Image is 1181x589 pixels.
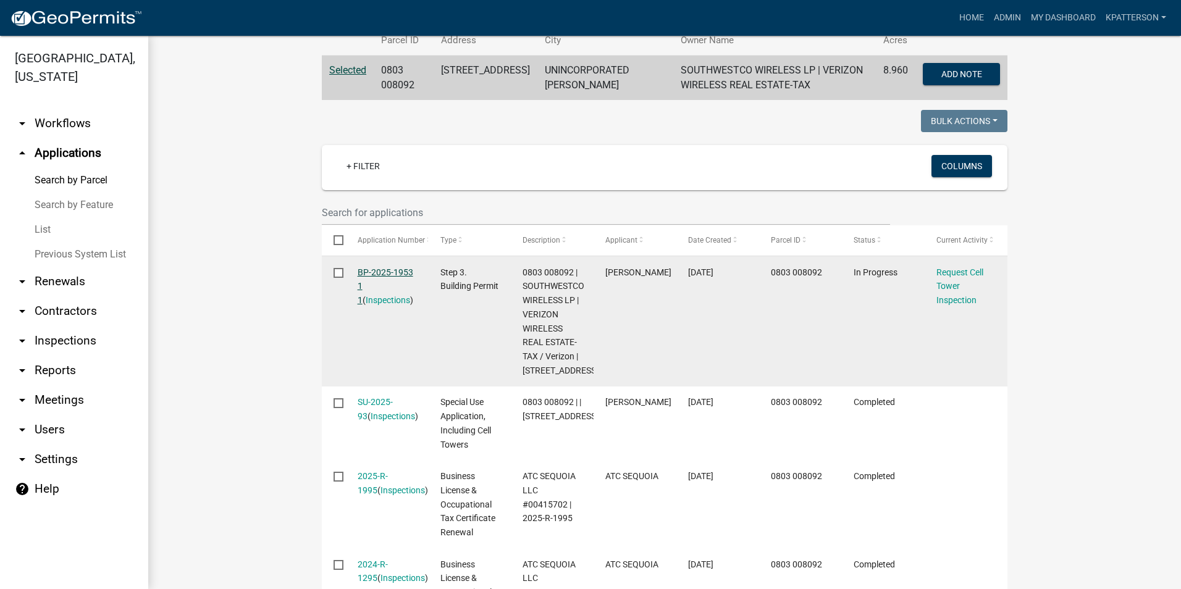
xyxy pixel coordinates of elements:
[428,225,511,255] datatable-header-cell: Type
[925,225,1007,255] datatable-header-cell: Current Activity
[941,69,981,79] span: Add Note
[380,485,425,495] a: Inspections
[358,558,417,586] div: ( )
[15,422,30,437] i: arrow_drop_down
[854,559,895,569] span: Completed
[358,471,388,495] a: 2025-R-1995
[676,225,759,255] datatable-header-cell: Date Created
[771,559,822,569] span: 0803 008092
[876,56,915,101] td: 8.960
[537,56,673,101] td: UNINCORPORATED [PERSON_NAME]
[688,471,713,481] span: 04/04/2025
[358,395,417,424] div: ( )
[923,63,1000,85] button: Add Note
[322,225,345,255] datatable-header-cell: Select
[358,469,417,498] div: ( )
[358,267,413,306] a: BP-2025-1953 1 1
[605,559,658,569] span: ATC SEQUOIA
[594,225,676,255] datatable-header-cell: Applicant
[854,267,897,277] span: In Progress
[15,274,30,289] i: arrow_drop_down
[440,471,495,537] span: Business License & Occupational Tax Certificate Renewal
[688,559,713,569] span: 12/18/2023
[15,482,30,496] i: help
[329,64,366,76] a: Selected
[358,559,388,583] a: 2024-R-1295
[345,225,428,255] datatable-header-cell: Application Number
[523,397,599,421] span: 0803 008092 | | 796 GLASS BRIDGE RD
[688,397,713,407] span: 05/09/2025
[931,155,992,177] button: Columns
[358,265,417,307] div: ( )
[15,393,30,407] i: arrow_drop_down
[337,155,390,177] a: + Filter
[374,26,434,55] th: Parcel ID
[434,56,537,101] td: [STREET_ADDRESS]
[954,6,989,30] a: Home
[15,333,30,348] i: arrow_drop_down
[771,397,822,407] span: 0803 008092
[854,236,875,244] span: Status
[936,236,988,244] span: Current Activity
[440,397,491,449] span: Special Use Application, Including Cell Towers
[380,573,425,583] a: Inspections
[854,471,895,481] span: Completed
[605,236,637,244] span: Applicant
[759,225,842,255] datatable-header-cell: Parcel ID
[523,236,560,244] span: Description
[771,471,822,481] span: 0803 008092
[673,26,876,55] th: Owner Name
[842,225,925,255] datatable-header-cell: Status
[440,236,456,244] span: Type
[366,295,410,305] a: Inspections
[15,304,30,319] i: arrow_drop_down
[989,6,1026,30] a: Admin
[688,236,731,244] span: Date Created
[876,26,915,55] th: Acres
[440,267,498,291] span: Step 3. Building Permit
[374,56,434,101] td: 0803 008092
[15,452,30,467] i: arrow_drop_down
[15,116,30,131] i: arrow_drop_down
[15,363,30,378] i: arrow_drop_down
[434,26,537,55] th: Address
[523,471,576,523] span: ATC SEQUOIA LLC #00415702 | 2025-R-1995
[358,236,425,244] span: Application Number
[605,267,671,277] span: Blake Sailors
[322,200,890,225] input: Search for applications
[921,110,1007,132] button: Bulk Actions
[688,267,713,277] span: 05/30/2025
[511,225,594,255] datatable-header-cell: Description
[854,397,895,407] span: Completed
[1101,6,1171,30] a: KPATTERSON
[371,411,415,421] a: Inspections
[1026,6,1101,30] a: My Dashboard
[771,267,822,277] span: 0803 008092
[15,146,30,161] i: arrow_drop_up
[673,56,876,101] td: SOUTHWESTCO WIRELESS LP | VERIZON WIRELESS REAL ESTATE-TAX
[523,267,599,375] span: 0803 008092 | SOUTHWESTCO WIRELESS LP | VERIZON WIRELESS REAL ESTATE-TAX / Verizon | 796 GLASS BR...
[936,267,983,306] a: Request Cell Tower Inspection
[358,397,393,421] a: SU-2025-93
[771,236,801,244] span: Parcel ID
[605,397,671,407] span: Blake Sailors
[537,26,673,55] th: City
[605,471,658,481] span: ATC SEQUOIA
